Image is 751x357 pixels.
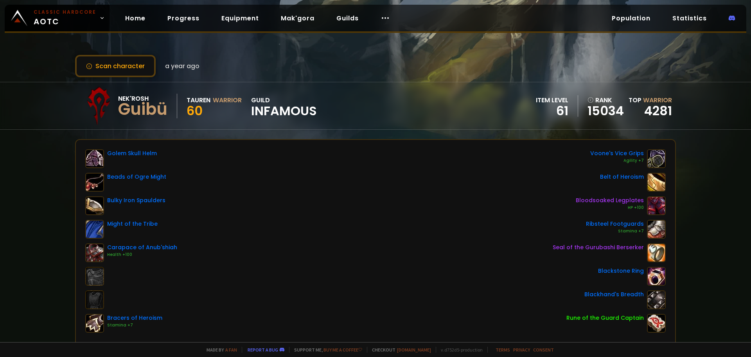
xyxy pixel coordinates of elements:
img: item-18493 [85,196,104,215]
div: rank [588,95,624,105]
div: Tauren [187,95,210,105]
div: Health +100 [107,252,177,258]
div: Agility +7 [590,158,644,164]
div: Ribsteel Footguards [586,220,644,228]
div: Stamina +7 [107,322,162,328]
div: Warrior [213,95,242,105]
span: Made by [202,347,237,353]
span: Infamous [251,105,317,117]
a: Report a bug [248,347,278,353]
span: a year ago [165,61,199,71]
a: a fan [225,347,237,353]
div: Guibü [118,103,167,115]
div: Rune of the Guard Captain [566,314,644,322]
img: item-21994 [647,173,666,192]
a: Terms [496,347,510,353]
img: item-13963 [647,149,666,168]
div: Stamina +7 [586,228,644,234]
div: item level [536,95,568,105]
a: Progress [161,10,206,26]
div: Blackstone Ring [598,267,644,275]
a: Consent [533,347,554,353]
img: item-22712 [85,220,104,239]
small: Classic Hardcore [34,9,96,16]
a: Statistics [666,10,713,26]
a: Classic HardcoreAOTC [5,5,110,31]
a: 4281 [644,102,672,120]
span: 60 [187,102,203,120]
div: 61 [536,105,568,117]
a: [DOMAIN_NAME] [397,347,431,353]
img: item-22722 [647,243,666,262]
span: Warrior [643,96,672,105]
img: item-11678 [85,243,104,262]
span: v. d752d5 - production [436,347,483,353]
a: Equipment [215,10,265,26]
img: item-17713 [647,267,666,286]
div: guild [251,95,317,117]
div: Belt of Heroism [600,173,644,181]
div: Bracers of Heroism [107,314,162,322]
a: Guilds [330,10,365,26]
a: Privacy [513,347,530,353]
img: item-21996 [85,314,104,333]
div: Golem Skull Helm [107,149,157,158]
img: item-11746 [85,149,104,168]
div: HP +100 [576,205,644,211]
div: Seal of the Gurubashi Berserker [553,243,644,252]
img: item-19855 [647,196,666,215]
img: item-13259 [647,220,666,239]
a: Buy me a coffee [323,347,362,353]
div: Beads of Ogre Might [107,173,166,181]
div: Nek'Rosh [118,94,167,103]
div: Voone's Vice Grips [590,149,644,158]
img: item-13965 [647,290,666,309]
div: Blackhand's Breadth [584,290,644,299]
span: Support me, [289,347,362,353]
div: Bloodsoaked Legplates [576,196,644,205]
div: Carapace of Anub'shiah [107,243,177,252]
button: Scan character [75,55,156,77]
a: Home [119,10,152,26]
a: 15034 [588,105,624,117]
img: item-19120 [647,314,666,333]
img: item-22150 [85,173,104,192]
div: Might of the Tribe [107,220,158,228]
div: Bulky Iron Spaulders [107,196,165,205]
a: Mak'gora [275,10,321,26]
span: AOTC [34,9,96,27]
span: Checkout [367,347,431,353]
a: Population [605,10,657,26]
div: Top [629,95,672,105]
